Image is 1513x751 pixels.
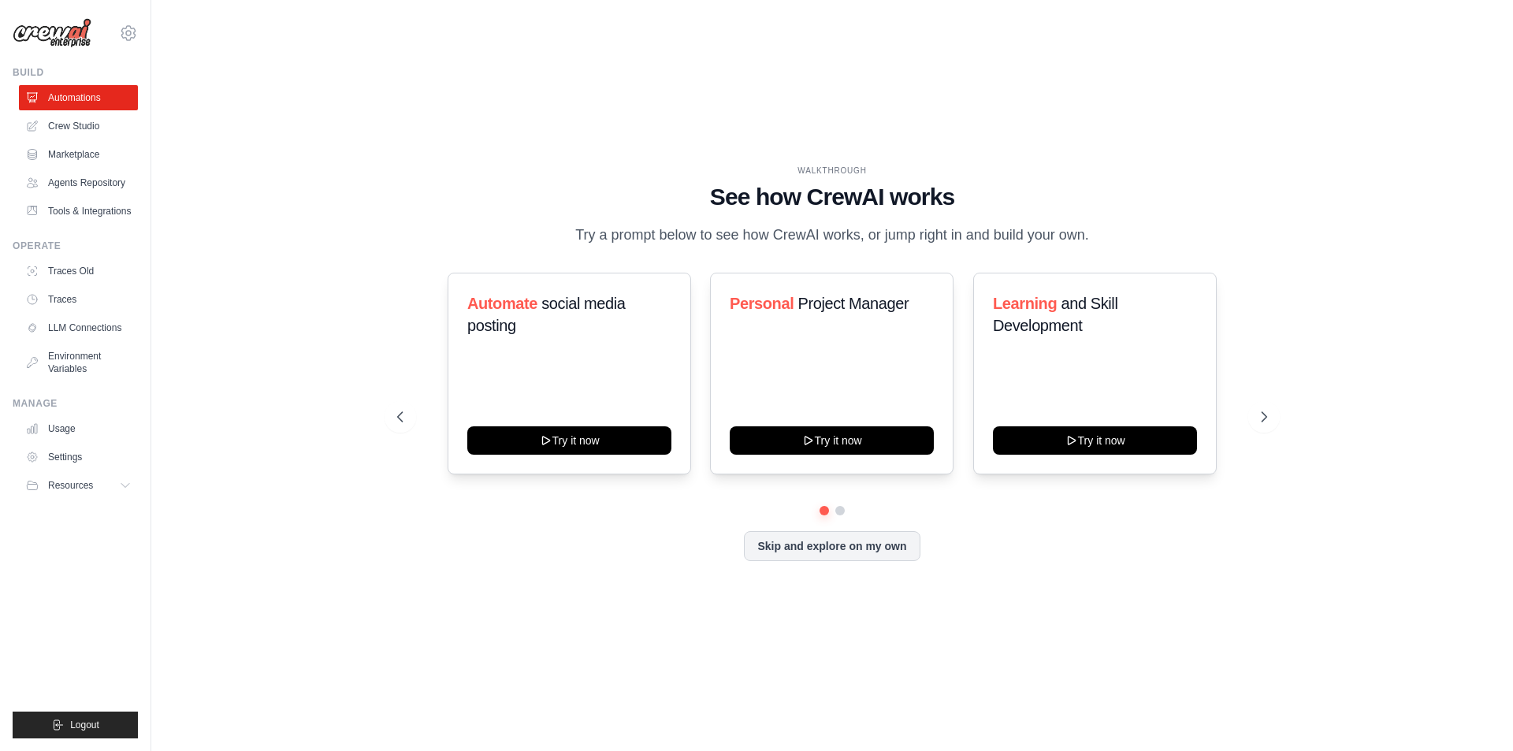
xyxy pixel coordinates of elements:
h1: See how CrewAI works [397,183,1267,211]
span: and Skill Development [993,295,1117,334]
div: Operate [13,240,138,252]
a: Usage [19,416,138,441]
button: Try it now [730,426,934,455]
a: Environment Variables [19,344,138,381]
div: Build [13,66,138,79]
button: Logout [13,712,138,738]
a: Agents Repository [19,170,138,195]
div: WALKTHROUGH [397,165,1267,177]
a: Crew Studio [19,113,138,139]
button: Skip and explore on my own [744,531,920,561]
span: Personal [730,295,794,312]
a: Automations [19,85,138,110]
span: social media posting [467,295,626,334]
div: Manage [13,397,138,410]
span: Automate [467,295,537,312]
img: Logo [13,18,91,48]
button: Try it now [993,426,1197,455]
span: Learning [993,295,1057,312]
span: Resources [48,479,93,492]
a: Settings [19,444,138,470]
span: Logout [70,719,99,731]
p: Try a prompt below to see how CrewAI works, or jump right in and build your own. [567,224,1097,247]
button: Try it now [467,426,671,455]
span: Project Manager [798,295,909,312]
iframe: Chat Widget [1434,675,1513,751]
a: Traces Old [19,258,138,284]
button: Resources [19,473,138,498]
a: Tools & Integrations [19,199,138,224]
a: LLM Connections [19,315,138,340]
a: Marketplace [19,142,138,167]
a: Traces [19,287,138,312]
